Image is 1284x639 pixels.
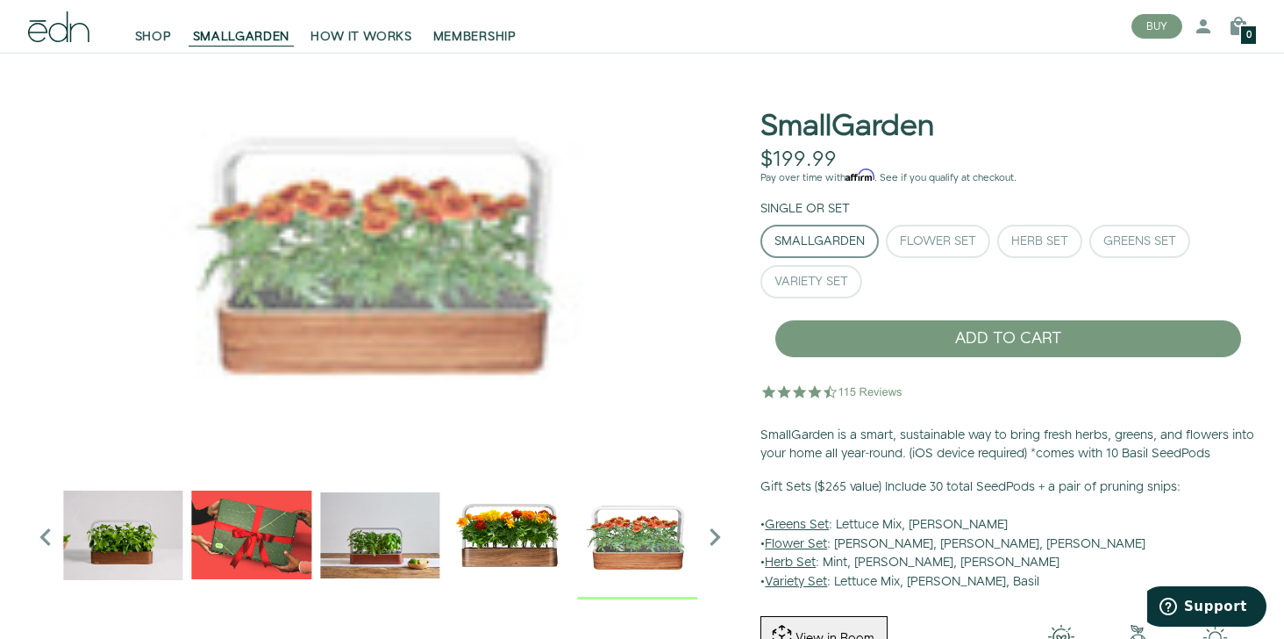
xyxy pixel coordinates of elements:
[760,478,1256,592] p: • : Lettuce Mix, [PERSON_NAME] • : [PERSON_NAME], [PERSON_NAME], [PERSON_NAME] • : Mint, [PERSON_...
[774,235,865,248] div: SmallGarden
[760,427,1256,464] p: SmallGarden is a smart, sustainable way to bring fresh herbs, greens, and flowers into your home ...
[760,200,850,218] label: Single or Set
[135,28,172,46] span: SHOP
[449,475,569,595] img: edn-smallgarden-marigold-hero-SLV-2000px_1024x.png
[300,7,422,46] a: HOW IT WORKS
[433,28,517,46] span: MEMBERSHIP
[760,147,837,173] div: $199.99
[886,225,990,258] button: Flower Set
[1011,235,1068,248] div: Herb Set
[697,520,732,555] i: Next slide
[1246,31,1252,40] span: 0
[765,554,816,571] u: Herb Set
[193,28,290,46] span: SMALLGARDEN
[1103,235,1176,248] div: Greens Set
[760,374,905,409] img: 4.5 star rating
[1131,14,1182,39] button: BUY
[760,225,879,258] button: SmallGarden
[760,478,1181,496] b: Gift Sets ($265 value) Include 30 total SeedPods + a pair of pruning snips:
[900,235,976,248] div: Flower Set
[28,520,63,555] i: Previous slide
[192,475,312,600] div: 3 / 6
[774,319,1242,358] button: ADD TO CART
[765,573,827,591] u: Variety Set
[577,475,697,600] div: 6 / 6
[28,27,732,466] div: 6 / 6
[765,535,827,553] u: Flower Set
[320,475,440,595] img: edn-smallgarden-mixed-herbs-table-product-2000px_1024x.jpg
[63,475,183,595] img: edn-trim-basil.2021-09-07_14_55_24_1024x.gif
[310,28,411,46] span: HOW IT WORKS
[760,265,862,298] button: Variety Set
[449,475,569,600] div: 5 / 6
[774,276,848,288] div: Variety Set
[997,225,1082,258] button: Herb Set
[423,7,527,46] a: MEMBERSHIP
[760,111,934,143] h1: SmallGarden
[182,7,301,46] a: SMALLGARDEN
[845,169,874,182] span: Affirm
[577,475,697,595] img: edn-smallgarden_1024x.jpg
[125,7,182,46] a: SHOP
[1147,586,1266,630] iframe: Opens a widget where you can find more information
[192,475,312,595] img: EMAILS_-_Holiday_21_PT1_28_9986b34a-7908-4121-b1c1-9595d1e43abe_1024x.png
[765,516,829,534] u: Greens Set
[1089,225,1190,258] button: Greens Set
[63,475,183,600] div: 2 / 6
[760,170,1256,186] p: Pay over time with . See if you qualify at checkout.
[320,475,440,600] div: 4 / 6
